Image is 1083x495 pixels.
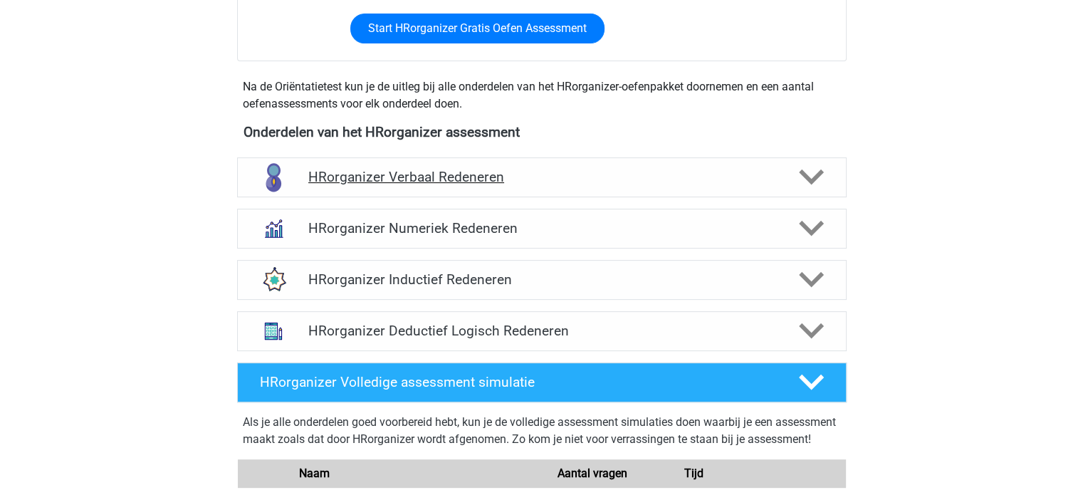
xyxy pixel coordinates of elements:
[643,465,744,482] div: Tijd
[255,313,292,350] img: abstracte matrices
[308,271,775,288] h4: HRorganizer Inductief Redeneren
[231,209,852,249] a: numeriek redeneren HRorganizer Numeriek Redeneren
[243,414,841,454] div: Als je alle onderdelen goed voorbereid hebt, kun je de volledige assessment simulaties doen waarb...
[541,465,642,482] div: Aantal vragen
[255,261,292,298] img: figuurreeksen
[231,260,852,300] a: figuurreeksen HRorganizer Inductief Redeneren
[255,159,292,196] img: verbaal redeneren
[231,157,852,197] a: verbaal redeneren HRorganizer Verbaal Redeneren
[308,169,775,185] h4: HRorganizer Verbaal Redeneren
[244,124,840,140] h4: Onderdelen van het HRorganizer assessment
[308,323,775,339] h4: HRorganizer Deductief Logisch Redeneren
[260,374,775,390] h4: HRorganizer Volledige assessment simulatie
[255,210,292,247] img: numeriek redeneren
[237,78,847,113] div: Na de Oriëntatietest kun je de uitleg bij alle onderdelen van het HRorganizer-oefenpakket doornem...
[308,220,775,236] h4: HRorganizer Numeriek Redeneren
[231,363,852,402] a: HRorganizer Volledige assessment simulatie
[288,465,542,482] div: Naam
[350,14,605,43] a: Start HRorganizer Gratis Oefen Assessment
[231,311,852,351] a: abstracte matrices HRorganizer Deductief Logisch Redeneren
